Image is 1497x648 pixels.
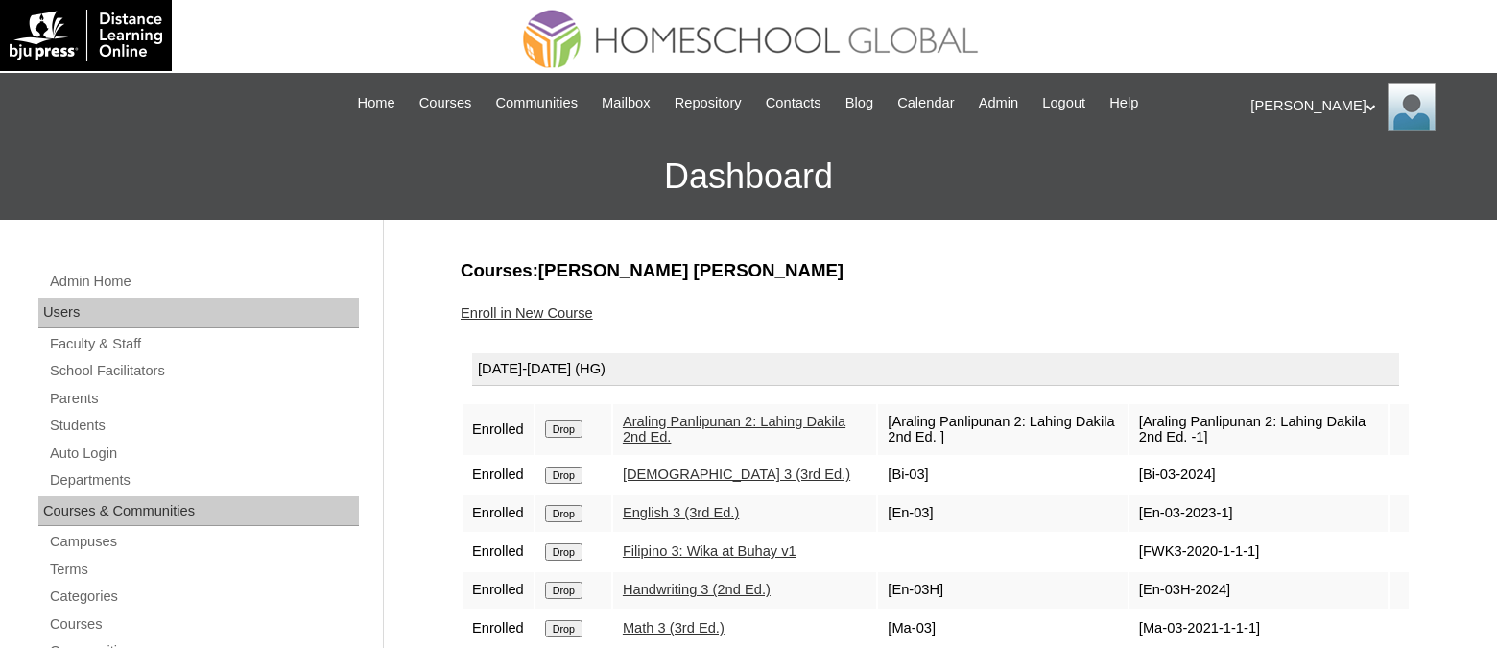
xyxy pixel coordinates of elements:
td: [FWK3-2020-1-1-1] [1129,534,1388,570]
a: Courses [410,92,482,114]
a: School Facilitators [48,359,359,383]
div: Courses & Communities [38,496,359,527]
input: Drop [545,467,582,484]
a: Logout [1033,92,1095,114]
div: [PERSON_NAME] [1250,83,1478,131]
div: [DATE]-[DATE] (HG) [472,353,1399,386]
span: Contacts [766,92,821,114]
input: Drop [545,582,582,599]
td: Enrolled [463,572,534,609]
a: Admin [969,92,1029,114]
span: Home [358,92,395,114]
a: Calendar [888,92,963,114]
a: Blog [836,92,883,114]
a: Araling Panlipunan 2: Lahing Dakila 2nd Ed. [623,414,845,445]
a: [DEMOGRAPHIC_DATA] 3 (3rd Ed.) [623,467,850,482]
a: Mailbox [592,92,660,114]
a: Admin Home [48,270,359,294]
td: Enrolled [463,404,534,455]
a: Enroll in New Course [461,305,593,321]
a: Students [48,414,359,438]
td: Enrolled [463,457,534,493]
span: Admin [979,92,1019,114]
td: [Araling Panlipunan 2: Lahing Dakila 2nd Ed. -1] [1129,404,1388,455]
a: Departments [48,468,359,492]
span: Help [1109,92,1138,114]
td: [Araling Panlipunan 2: Lahing Dakila 2nd Ed. ] [878,404,1128,455]
td: [En-03] [878,495,1128,532]
td: [En-03H] [878,572,1128,609]
span: Calendar [897,92,954,114]
img: logo-white.png [10,10,162,61]
span: Repository [675,92,742,114]
input: Drop [545,420,582,438]
a: Handwriting 3 (2nd Ed.) [623,582,771,597]
a: Terms [48,558,359,582]
a: English 3 (3rd Ed.) [623,505,739,520]
input: Drop [545,620,582,637]
img: Leslie Samaniego [1388,83,1436,131]
input: Drop [545,505,582,522]
h3: Dashboard [10,133,1487,220]
span: Logout [1042,92,1085,114]
span: Blog [845,92,873,114]
td: [En-03H-2024] [1129,572,1388,609]
td: Enrolled [463,611,534,647]
span: Communities [495,92,578,114]
h3: Courses:[PERSON_NAME] [PERSON_NAME] [461,258,1411,283]
a: Math 3 (3rd Ed.) [623,620,725,636]
a: Home [348,92,405,114]
a: Parents [48,387,359,411]
a: Filipino 3: Wika at Buhay v1 [623,543,796,559]
a: Campuses [48,530,359,554]
input: Drop [545,543,582,561]
a: Categories [48,585,359,609]
td: [Ma-03] [878,611,1128,647]
a: Help [1100,92,1148,114]
a: Faculty & Staff [48,332,359,356]
a: Courses [48,612,359,636]
td: Enrolled [463,495,534,532]
td: [Bi-03] [878,457,1128,493]
span: Courses [419,92,472,114]
td: [Ma-03-2021-1-1-1] [1129,611,1388,647]
td: [Bi-03-2024] [1129,457,1388,493]
div: Users [38,298,359,328]
td: [En-03-2023-1] [1129,495,1388,532]
a: Communities [486,92,587,114]
td: Enrolled [463,534,534,570]
a: Auto Login [48,442,359,466]
a: Repository [665,92,751,114]
a: Contacts [756,92,831,114]
span: Mailbox [602,92,651,114]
